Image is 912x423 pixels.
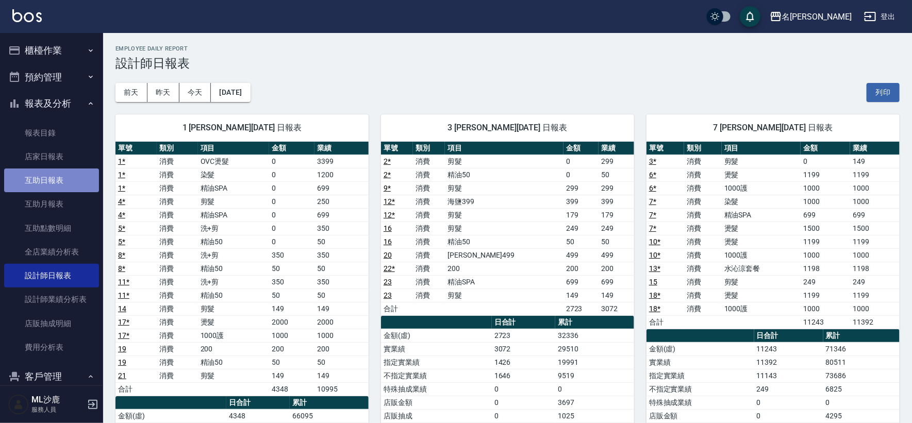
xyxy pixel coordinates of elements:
[563,302,599,315] td: 2723
[118,304,126,313] a: 14
[445,155,563,168] td: 剪髮
[684,235,722,248] td: 消費
[801,248,850,262] td: 1000
[823,329,900,343] th: 累計
[157,275,198,289] td: 消費
[850,275,900,289] td: 249
[801,262,850,275] td: 1198
[563,262,599,275] td: 200
[31,405,84,414] p: 服務人員
[198,315,269,329] td: 燙髮
[850,168,900,181] td: 1199
[823,382,900,396] td: 6825
[381,302,413,315] td: 合計
[850,155,900,168] td: 149
[801,235,850,248] td: 1199
[801,195,850,208] td: 1000
[157,195,198,208] td: 消費
[754,369,823,382] td: 11143
[413,208,445,222] td: 消費
[555,369,634,382] td: 9519
[198,168,269,181] td: 染髮
[684,195,722,208] td: 消費
[563,155,599,168] td: 0
[492,342,556,356] td: 3072
[801,289,850,302] td: 1199
[157,262,198,275] td: 消費
[157,142,198,155] th: 類別
[393,123,622,133] span: 3 [PERSON_NAME][DATE] 日報表
[659,123,887,133] span: 7 [PERSON_NAME][DATE] 日報表
[563,222,599,235] td: 249
[646,142,900,329] table: a dense table
[801,181,850,195] td: 1000
[115,409,226,422] td: 金額(虛)
[269,248,314,262] td: 350
[290,396,369,410] th: 累計
[115,142,157,155] th: 單號
[555,342,634,356] td: 29510
[115,56,900,71] h3: 設計師日報表
[555,409,634,422] td: 1025
[198,208,269,222] td: 精油SPA
[563,289,599,302] td: 149
[381,396,492,409] td: 店販金額
[157,315,198,329] td: 消費
[381,369,492,382] td: 不指定實業績
[211,83,250,102] button: [DATE]
[157,356,198,369] td: 消費
[269,142,314,155] th: 金額
[384,251,392,259] a: 20
[157,208,198,222] td: 消費
[157,181,198,195] td: 消費
[801,168,850,181] td: 1199
[314,315,369,329] td: 2000
[4,145,99,168] a: 店家日報表
[867,83,900,102] button: 列印
[801,275,850,289] td: 249
[445,168,563,181] td: 精油50
[314,235,369,248] td: 50
[722,248,801,262] td: 1000護
[269,289,314,302] td: 50
[563,275,599,289] td: 699
[646,396,754,409] td: 特殊抽成業績
[684,275,722,289] td: 消費
[4,168,99,192] a: 互助日報表
[314,302,369,315] td: 149
[198,302,269,315] td: 剪髮
[198,142,269,155] th: 項目
[147,83,179,102] button: 昨天
[599,195,634,208] td: 399
[684,155,722,168] td: 消費
[157,329,198,342] td: 消費
[492,369,556,382] td: 1646
[599,302,634,315] td: 3072
[850,142,900,155] th: 業績
[314,275,369,289] td: 350
[269,315,314,329] td: 2000
[722,142,801,155] th: 項目
[290,409,369,422] td: 66095
[766,6,856,27] button: 名[PERSON_NAME]
[445,181,563,195] td: 剪髮
[599,168,634,181] td: 50
[226,409,290,422] td: 4348
[157,248,198,262] td: 消費
[198,342,269,356] td: 200
[599,142,634,155] th: 業績
[157,222,198,235] td: 消費
[860,7,900,26] button: 登出
[684,208,722,222] td: 消費
[314,382,369,396] td: 10995
[649,278,657,286] a: 15
[384,278,392,286] a: 23
[157,289,198,302] td: 消費
[381,409,492,422] td: 店販抽成
[684,168,722,181] td: 消費
[413,222,445,235] td: 消費
[492,409,556,422] td: 0
[563,208,599,222] td: 179
[314,168,369,181] td: 1200
[115,45,900,52] h2: Employee Daily Report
